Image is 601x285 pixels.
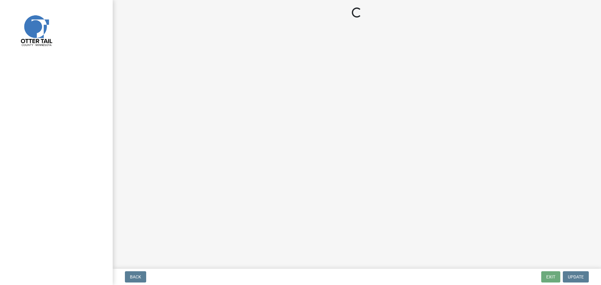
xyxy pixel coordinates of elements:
[541,271,560,282] button: Exit
[13,7,59,53] img: Otter Tail County, Minnesota
[568,274,584,279] span: Update
[125,271,146,282] button: Back
[130,274,141,279] span: Back
[563,271,589,282] button: Update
